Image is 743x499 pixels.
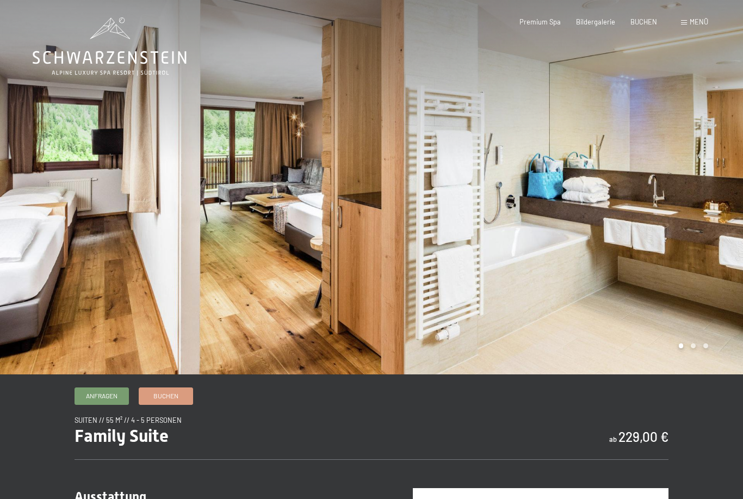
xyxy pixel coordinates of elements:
span: Anfragen [86,391,117,401]
a: Premium Spa [519,17,561,26]
span: ab [609,435,617,443]
span: Suiten // 55 m² // 4 - 5 Personen [75,416,182,424]
a: Bildergalerie [576,17,615,26]
b: 229,00 € [618,429,668,445]
span: Menü [690,17,708,26]
a: Buchen [139,388,193,404]
span: Buchen [153,391,178,401]
a: Anfragen [75,388,128,404]
a: BUCHEN [630,17,657,26]
span: Family Suite [75,426,169,446]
